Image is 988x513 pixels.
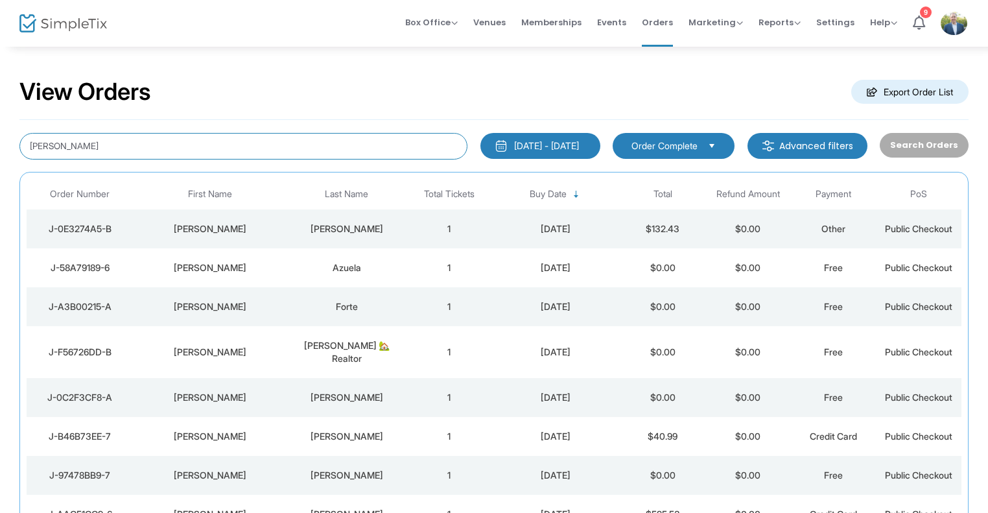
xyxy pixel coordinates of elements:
[703,139,721,153] button: Select
[406,287,492,326] td: 1
[705,248,791,287] td: $0.00
[137,346,284,359] div: Laura
[495,139,508,152] img: monthly
[406,417,492,456] td: 1
[521,6,582,39] span: Memberships
[885,301,952,312] span: Public Checkout
[405,16,458,29] span: Box Office
[19,78,151,106] h2: View Orders
[620,417,705,456] td: $40.99
[290,469,403,482] div: Crotty
[30,261,130,274] div: J-58A79189-6
[30,469,130,482] div: J-97478BB9-7
[810,431,857,442] span: Credit Card
[885,346,952,357] span: Public Checkout
[406,179,492,209] th: Total Tickets
[290,222,403,235] div: Crotty
[495,300,617,313] div: 7/30/2025
[705,378,791,417] td: $0.00
[473,6,506,39] span: Venues
[620,209,705,248] td: $132.43
[188,189,232,200] span: First Name
[495,469,617,482] div: 7/2/2025
[137,391,284,404] div: Laura
[762,139,775,152] img: filter
[406,326,492,378] td: 1
[137,261,284,274] div: Laura
[495,346,617,359] div: 7/30/2025
[290,339,403,365] div: Shucart 🏡Realtor
[30,222,130,235] div: J-0E3274A5-B
[910,189,927,200] span: PoS
[824,346,843,357] span: Free
[406,248,492,287] td: 1
[597,6,626,39] span: Events
[30,346,130,359] div: J-F56726DD-B
[851,80,969,104] m-button: Export Order List
[30,391,130,404] div: J-0C2F3CF8-A
[705,209,791,248] td: $0.00
[642,6,673,39] span: Orders
[631,139,698,152] span: Order Complete
[137,430,284,443] div: Laura
[885,262,952,273] span: Public Checkout
[620,456,705,495] td: $0.00
[920,6,932,18] div: 9
[705,456,791,495] td: $0.00
[885,431,952,442] span: Public Checkout
[885,223,952,234] span: Public Checkout
[821,223,845,234] span: Other
[495,430,617,443] div: 7/5/2025
[705,179,791,209] th: Refund Amount
[495,261,617,274] div: 7/31/2025
[406,209,492,248] td: 1
[688,16,743,29] span: Marketing
[514,139,579,152] div: [DATE] - [DATE]
[759,16,801,29] span: Reports
[406,456,492,495] td: 1
[620,287,705,326] td: $0.00
[747,133,867,159] m-button: Advanced filters
[325,189,368,200] span: Last Name
[571,189,582,200] span: Sortable
[30,300,130,313] div: J-A3B00215-A
[530,189,567,200] span: Buy Date
[816,189,851,200] span: Payment
[495,391,617,404] div: 7/7/2025
[290,430,403,443] div: Brockway
[885,392,952,403] span: Public Checkout
[885,470,952,481] span: Public Checkout
[19,133,467,160] input: Search by name, email, phone, order number, ip address, or last 4 digits of card
[620,248,705,287] td: $0.00
[620,179,705,209] th: Total
[824,392,843,403] span: Free
[50,189,110,200] span: Order Number
[824,301,843,312] span: Free
[705,287,791,326] td: $0.00
[290,300,403,313] div: Forte
[816,6,854,39] span: Settings
[620,326,705,378] td: $0.00
[480,133,600,159] button: [DATE] - [DATE]
[495,222,617,235] div: 9/15/2025
[137,222,284,235] div: Laura
[30,430,130,443] div: J-B46B73EE-7
[137,469,284,482] div: Laura
[290,261,403,274] div: Azuela
[137,300,284,313] div: Laura
[824,262,843,273] span: Free
[290,391,403,404] div: Zumwalt
[705,326,791,378] td: $0.00
[870,16,897,29] span: Help
[406,378,492,417] td: 1
[824,470,843,481] span: Free
[705,417,791,456] td: $0.00
[620,378,705,417] td: $0.00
